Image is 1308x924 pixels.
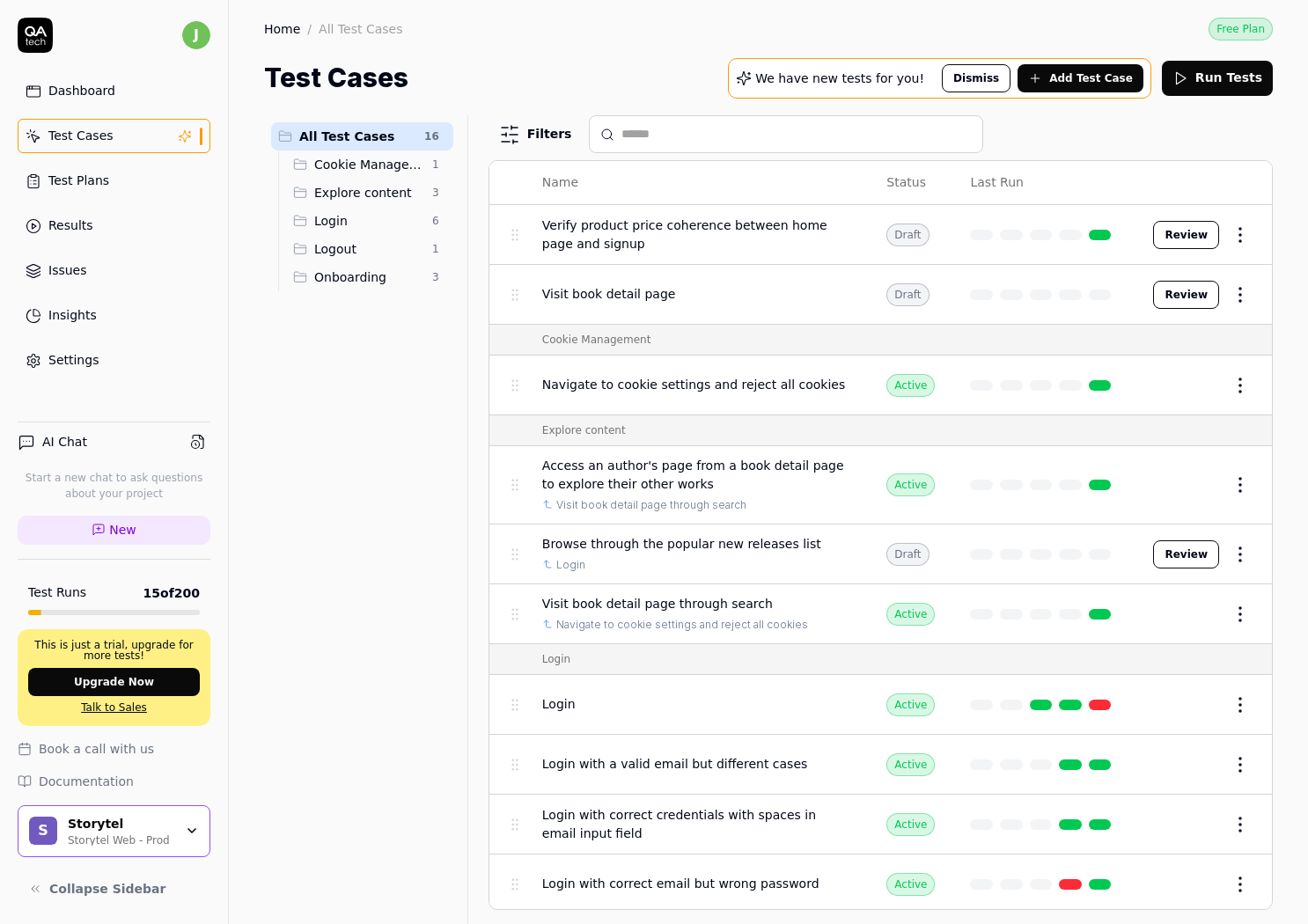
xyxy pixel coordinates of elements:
[886,603,935,626] div: Active
[48,351,99,370] div: Settings
[18,209,210,243] a: Results
[286,235,453,263] div: Drag to reorderLogout1
[18,773,210,791] a: Documentation
[314,184,422,202] span: Explore content
[1153,540,1219,568] button: Review
[39,740,154,759] span: Book a call with us
[542,755,808,774] span: Login with a valid email but different cases
[143,584,200,603] span: 15 of 200
[886,753,935,776] div: Active
[542,216,852,253] span: Verify product price coherence between home page and signup
[425,238,446,260] span: 1
[109,521,136,539] span: New
[48,261,87,280] div: Issues
[28,640,200,661] p: This is just a trial, upgrade for more tests!
[886,473,935,496] div: Active
[286,150,453,179] div: Drag to reorderCookie Management1
[556,497,746,513] a: Visit book detail page through search
[542,332,651,348] div: Cookie Management
[886,283,929,306] div: Draft
[314,212,422,231] span: Login
[28,700,200,715] a: Talk to Sales
[489,854,1272,914] tr: Login with correct email but wrong passwordActive
[886,693,935,716] div: Active
[952,161,1135,205] th: Last Run
[489,584,1272,644] tr: Visit book detail page through searchNavigate to cookie settings and reject all cookiesActive
[42,433,87,451] h4: AI Chat
[68,832,173,846] div: Storytel Web - Prod
[542,595,773,613] span: Visit book detail page through search
[18,740,210,759] a: Book a call with us
[542,376,845,394] span: Navigate to cookie settings and reject all cookies
[48,306,97,325] div: Insights
[489,795,1272,854] tr: Login with correct credentials with spaces in email input fieldActive
[18,470,210,502] p: Start a new chat to ask questions about your project
[182,21,210,49] span: j
[307,20,312,38] div: /
[542,875,819,893] span: Login with correct email but wrong password
[869,161,952,205] th: Status
[299,128,414,146] span: All Test Cases
[264,20,300,38] a: Home
[886,224,929,246] div: Draft
[489,117,583,152] button: Filters
[1049,70,1133,86] span: Add Test Case
[18,516,210,545] a: New
[542,457,852,494] span: Access an author's page from a book detail page to explore their other works
[755,72,924,84] p: We have new tests for you!
[18,119,210,153] a: Test Cases
[39,773,134,791] span: Documentation
[68,817,173,832] div: Storytel
[286,263,453,291] div: Drag to reorderOnboarding3
[264,58,408,98] h1: Test Cases
[48,127,114,145] div: Test Cases
[489,356,1272,415] tr: Navigate to cookie settings and reject all cookiesActive
[425,267,446,288] span: 3
[542,422,626,438] div: Explore content
[314,240,422,259] span: Logout
[314,156,422,174] span: Cookie Management
[556,617,808,633] a: Navigate to cookie settings and reject all cookies
[542,285,676,304] span: Visit book detail page
[18,805,210,858] button: SStorytelStorytel Web - Prod
[417,126,446,147] span: 16
[425,154,446,175] span: 1
[886,374,935,397] div: Active
[29,817,57,845] span: S
[542,695,576,714] span: Login
[319,20,402,38] div: All Test Cases
[28,585,86,601] h5: Test Runs
[286,207,453,235] div: Drag to reorderLogin6
[18,253,210,288] a: Issues
[542,535,821,554] span: Browse through the popular new releases list
[28,668,200,696] button: Upgrade Now
[886,813,935,836] div: Active
[425,210,446,231] span: 6
[1153,281,1219,309] button: Review
[182,18,210,53] button: j
[1018,64,1143,92] button: Add Test Case
[556,557,585,573] a: Login
[18,871,210,906] button: Collapse Sidebar
[48,82,115,100] div: Dashboard
[525,161,870,205] th: Name
[1162,61,1273,96] button: Run Tests
[542,806,852,843] span: Login with correct credentials with spaces in email input field
[48,216,93,235] div: Results
[542,651,570,667] div: Login
[18,164,210,198] a: Test Plans
[18,343,210,378] a: Settings
[18,298,210,333] a: Insights
[314,268,422,287] span: Onboarding
[1209,18,1273,40] button: Free Plan
[49,880,165,898] span: Collapse Sidebar
[886,873,935,896] div: Active
[1153,221,1219,249] button: Review
[489,205,1272,265] tr: Verify product price coherence between home page and signupDraftReview
[489,446,1272,524] tr: Access an author's page from a book detail page to explore their other worksVisit book detail pag...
